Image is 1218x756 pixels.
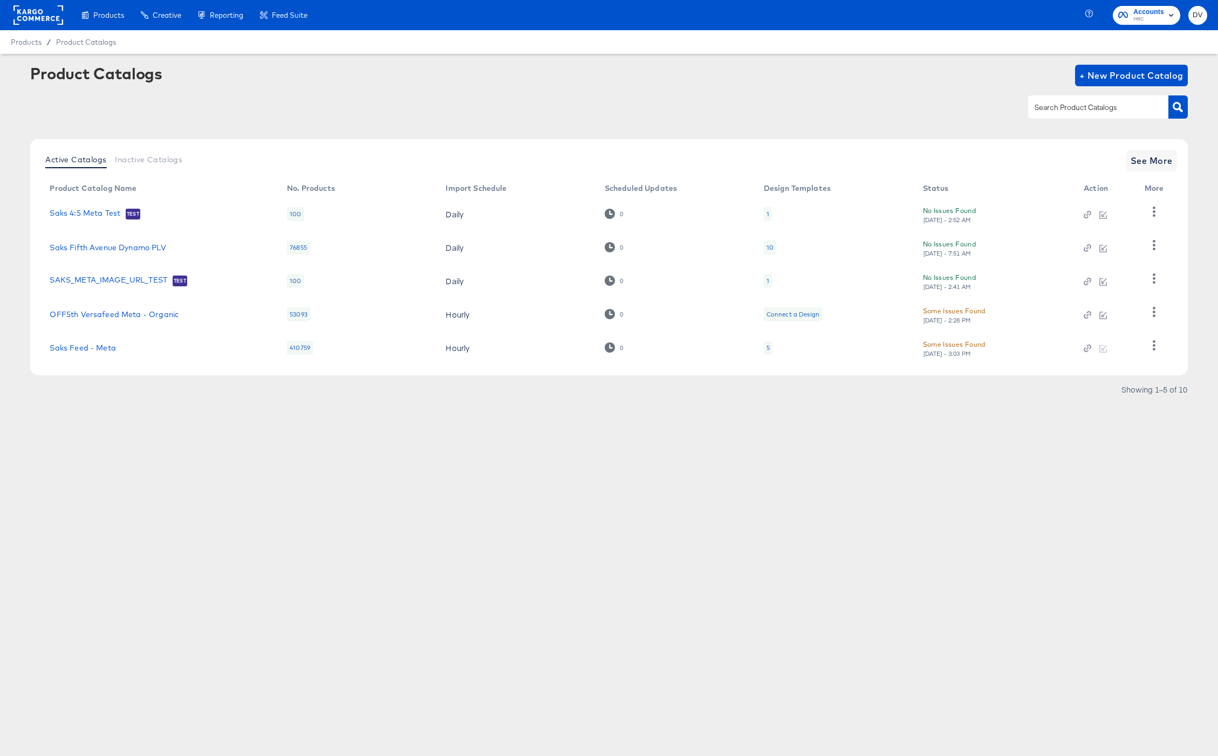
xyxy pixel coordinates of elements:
div: 1 [767,277,769,285]
div: 0 [605,276,624,286]
div: 0 [619,277,624,285]
div: Product Catalog Name [50,184,136,193]
span: / [42,38,56,46]
button: AccountsHBC [1113,6,1180,25]
div: 5 [767,343,770,352]
button: DV [1188,6,1207,25]
div: Design Templates [764,184,831,193]
div: 0 [619,244,624,251]
a: SAKS_META_IMAGE_URL_TEST [50,276,167,286]
span: Feed Suite [272,11,307,19]
div: 0 [605,309,624,319]
div: [DATE] - 2:28 PM [923,317,971,324]
td: Daily [437,197,596,231]
div: 1 [764,207,772,221]
div: Connect a Design [767,310,819,319]
span: Test [173,277,187,285]
span: + New Product Catalog [1079,68,1183,83]
input: Search Product Catalogs [1032,101,1147,114]
div: 5 [764,341,772,355]
a: Saks Fifth Avenue Dynamo PLV [50,243,166,252]
span: Reporting [210,11,243,19]
button: Some Issues Found[DATE] - 3:03 PM [923,339,986,358]
div: 0 [605,342,624,353]
button: See More [1126,150,1177,171]
div: 0 [605,242,624,252]
span: Inactive Catalogs [115,155,182,164]
div: 10 [767,243,774,252]
div: 10 [764,240,776,255]
span: Test [126,210,140,218]
button: Some Issues Found[DATE] - 2:28 PM [923,305,986,324]
div: Showing 1–5 of 10 [1121,386,1188,393]
a: Saks 4:5 Meta Test [50,209,120,219]
div: 1 [767,210,769,218]
span: HBC [1133,15,1164,24]
div: Some Issues Found [923,339,986,350]
td: Daily [437,264,596,298]
span: See More [1131,153,1173,168]
span: DV [1193,9,1203,22]
span: Products [93,11,124,19]
span: Accounts [1133,6,1164,18]
div: 0 [619,311,624,318]
th: More [1136,180,1177,197]
span: Active Catalogs [45,155,106,164]
div: 0 [619,344,624,352]
div: [DATE] - 3:03 PM [923,350,971,358]
td: Hourly [437,298,596,331]
a: OFF5th Versafeed Meta - Organic [50,310,179,319]
a: Saks Feed - Meta [50,343,115,352]
div: Scheduled Updates [605,184,678,193]
div: 100 [287,207,304,221]
div: Connect a Design [764,307,822,321]
div: Product Catalogs [30,65,162,82]
th: Action [1075,180,1136,197]
div: Import Schedule [446,184,507,193]
span: Creative [153,11,181,19]
div: Some Issues Found [923,305,986,317]
div: 53093 [287,307,310,321]
div: 0 [619,210,624,218]
div: 76855 [287,240,310,255]
span: Products [11,38,42,46]
div: 100 [287,274,304,288]
button: + New Product Catalog [1075,65,1188,86]
div: 0 [605,209,624,219]
div: 1 [764,274,772,288]
div: No. Products [287,184,335,193]
td: Hourly [437,331,596,365]
td: Daily [437,231,596,264]
a: Product Catalogs [56,38,116,46]
th: Status [914,180,1075,197]
div: 410759 [287,341,313,355]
